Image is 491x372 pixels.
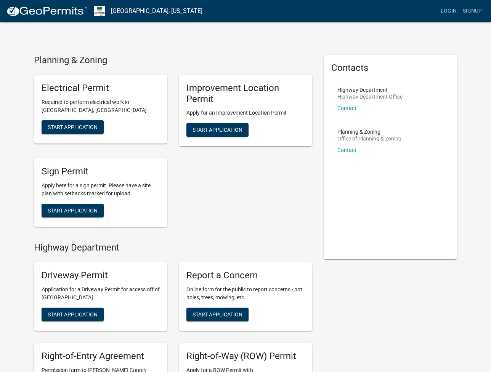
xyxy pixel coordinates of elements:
[111,5,202,18] a: [GEOGRAPHIC_DATA], [US_STATE]
[42,204,104,217] button: Start Application
[42,286,160,302] p: Application for a Driveway Permit for access off of [GEOGRAPHIC_DATA]
[42,351,160,362] h5: Right-of-Entry Agreement
[337,87,403,93] p: Highway Department
[186,270,305,281] h5: Report a Concern
[337,94,403,99] p: Highway Department Office
[42,182,160,198] p: Apply here for a sign permit. Please have a site plan with setbacks marked for upload
[331,62,449,73] h5: Contacts
[34,55,312,66] h4: Planning & Zoning
[186,123,249,137] button: Start Application
[186,351,305,362] h5: Right-of-Way (ROW) Permit
[48,311,98,317] span: Start Application
[438,4,460,18] a: Login
[337,105,356,111] a: Contact
[460,4,485,18] a: Signup
[186,308,249,321] button: Start Application
[42,83,160,94] h5: Electrical Permit
[34,242,312,253] h4: Highway Department
[186,83,305,105] h5: Improvement Location Permit
[337,129,401,134] p: Planning & Zoning
[48,124,98,130] span: Start Application
[42,120,104,134] button: Start Application
[337,147,356,153] a: Contact
[94,6,105,16] img: Morgan County, Indiana
[186,109,305,117] p: Apply for an Improvement Location Permit
[42,308,104,321] button: Start Application
[42,98,160,114] p: Required to perform electrical work in [GEOGRAPHIC_DATA], [GEOGRAPHIC_DATA]
[42,166,160,177] h5: Sign Permit
[193,311,242,317] span: Start Application
[186,286,305,302] p: Online form for the public to report concerns - pot holes, trees, mowing, etc.
[337,136,401,141] p: Office of Planning & Zoning
[42,270,160,281] h5: Driveway Permit
[48,208,98,214] span: Start Application
[193,127,242,133] span: Start Application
